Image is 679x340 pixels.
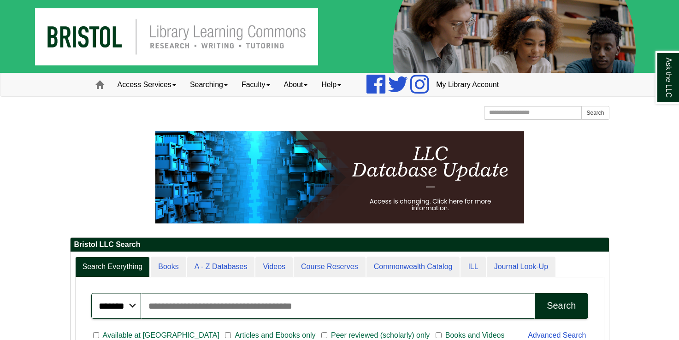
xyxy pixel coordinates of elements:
[528,331,586,339] a: Advanced Search
[111,73,183,96] a: Access Services
[183,73,235,96] a: Searching
[71,238,609,252] h2: Bristol LLC Search
[225,331,231,340] input: Articles and Ebooks only
[535,293,588,319] button: Search
[321,331,327,340] input: Peer reviewed (scholarly) only
[487,257,555,277] a: Journal Look-Up
[366,257,460,277] a: Commonwealth Catalog
[461,257,485,277] a: ILL
[255,257,293,277] a: Videos
[93,331,99,340] input: Available at [GEOGRAPHIC_DATA]
[294,257,366,277] a: Course Reserves
[75,257,150,277] a: Search Everything
[581,106,609,120] button: Search
[314,73,348,96] a: Help
[547,300,576,311] div: Search
[187,257,255,277] a: A - Z Databases
[429,73,506,96] a: My Library Account
[235,73,277,96] a: Faculty
[155,131,524,223] img: HTML tutorial
[277,73,315,96] a: About
[151,257,186,277] a: Books
[436,331,442,340] input: Books and Videos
